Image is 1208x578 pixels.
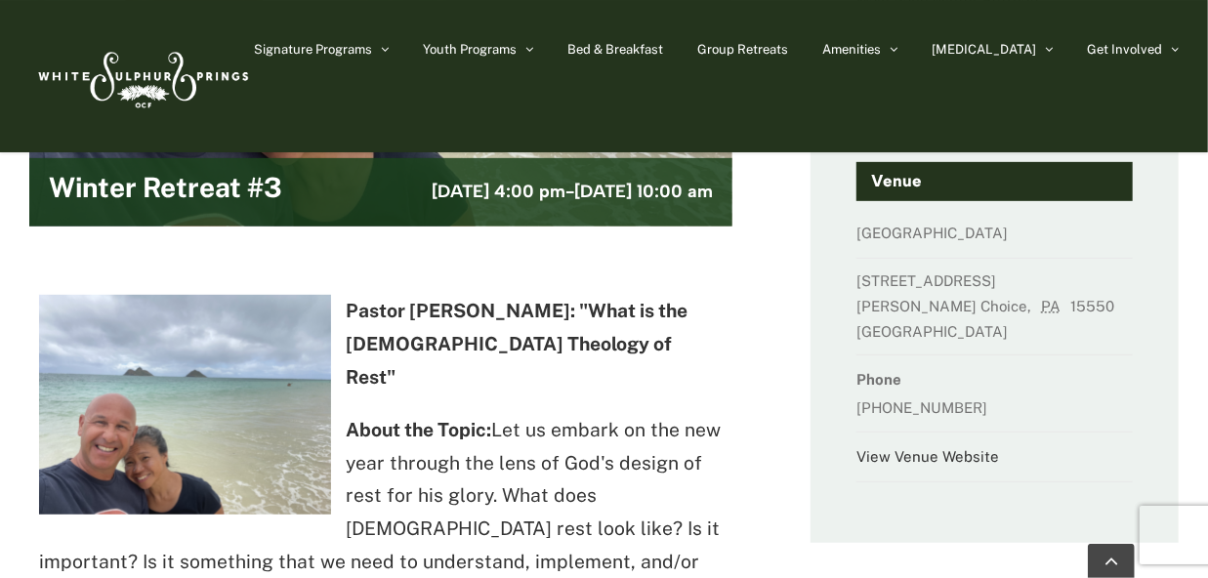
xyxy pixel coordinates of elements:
[574,181,713,202] span: [DATE] 10:00 am
[567,43,663,56] span: Bed & Breakfast
[932,43,1036,56] span: [MEDICAL_DATA]
[856,323,1014,340] span: [GEOGRAPHIC_DATA]
[1041,298,1066,314] abbr: Pennsylvania
[29,30,254,122] img: White Sulphur Springs Logo
[346,419,491,440] strong: About the Topic:
[822,43,881,56] span: Amenities
[856,298,1027,314] span: [PERSON_NAME] Choice
[856,272,996,289] span: [STREET_ADDRESS]
[254,43,372,56] span: Signature Programs
[1027,298,1037,314] span: ,
[856,219,1132,258] dd: [GEOGRAPHIC_DATA]
[423,43,517,56] span: Youth Programs
[697,43,788,56] span: Group Retreats
[432,179,713,205] h3: -
[856,393,1132,433] dd: [PHONE_NUMBER]
[432,181,565,202] span: [DATE] 4:00 pm
[346,300,687,388] strong: Pastor [PERSON_NAME]: "What is the [DEMOGRAPHIC_DATA] Theology of Rest"
[1070,298,1120,314] span: 15550
[856,448,999,465] a: View Venue Website
[1087,43,1162,56] span: Get Involved
[856,365,1132,393] dt: Phone
[856,162,1132,201] h4: Venue
[49,173,282,212] h2: Winter Retreat #3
